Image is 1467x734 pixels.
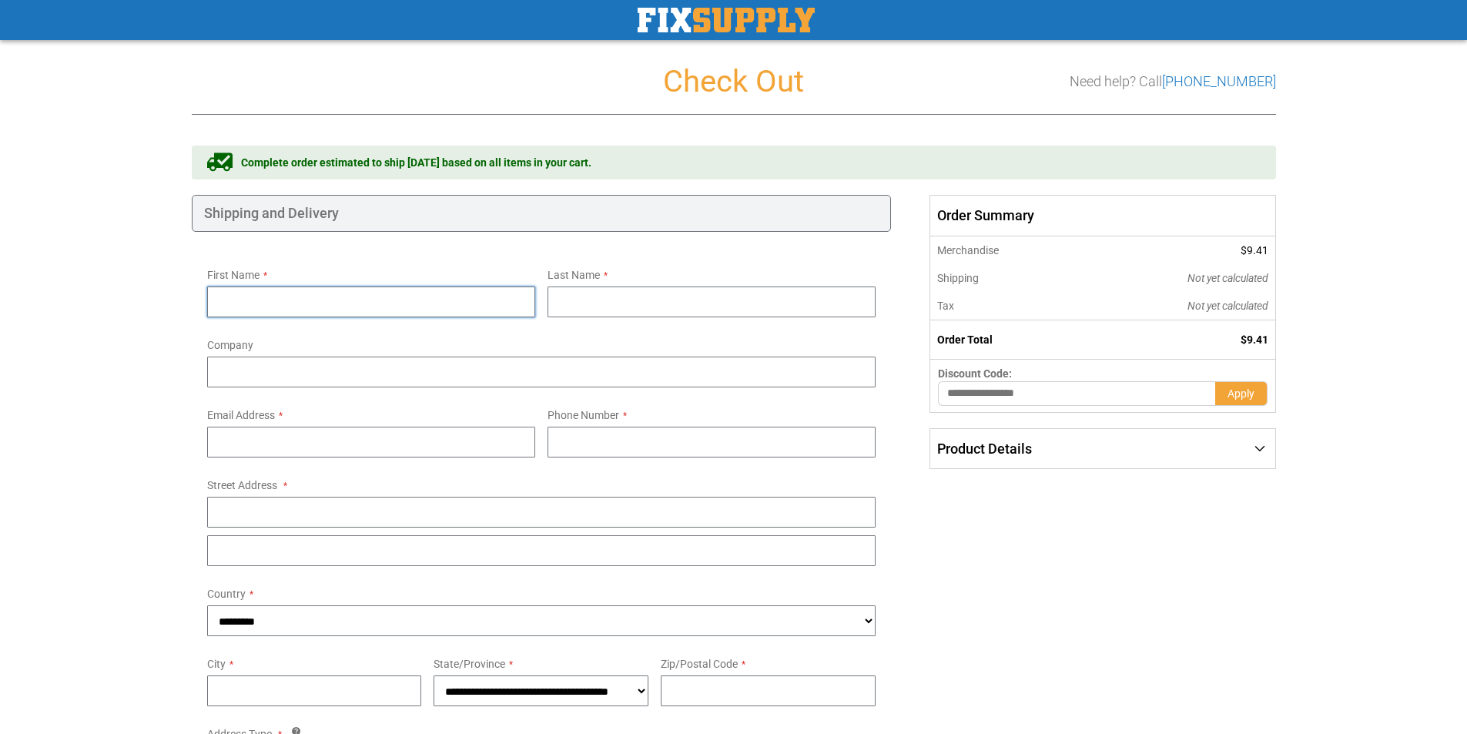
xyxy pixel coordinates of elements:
[207,269,260,281] span: First Name
[241,155,591,170] span: Complete order estimated to ship [DATE] based on all items in your cart.
[929,195,1275,236] span: Order Summary
[930,236,1084,264] th: Merchandise
[207,588,246,600] span: Country
[1187,300,1268,312] span: Not yet calculated
[930,292,1084,320] th: Tax
[207,479,277,491] span: Street Address
[1241,244,1268,256] span: $9.41
[937,441,1032,457] span: Product Details
[1215,381,1268,406] button: Apply
[1162,73,1276,89] a: [PHONE_NUMBER]
[207,658,226,670] span: City
[661,658,738,670] span: Zip/Postal Code
[434,658,505,670] span: State/Province
[638,8,815,32] a: store logo
[1228,387,1254,400] span: Apply
[207,409,275,421] span: Email Address
[937,272,979,284] span: Shipping
[192,195,892,232] div: Shipping and Delivery
[548,269,600,281] span: Last Name
[1187,272,1268,284] span: Not yet calculated
[548,409,619,421] span: Phone Number
[937,333,993,346] strong: Order Total
[207,339,253,351] span: Company
[638,8,815,32] img: Fix Industrial Supply
[1070,74,1276,89] h3: Need help? Call
[1241,333,1268,346] span: $9.41
[192,65,1276,99] h1: Check Out
[938,367,1012,380] span: Discount Code:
